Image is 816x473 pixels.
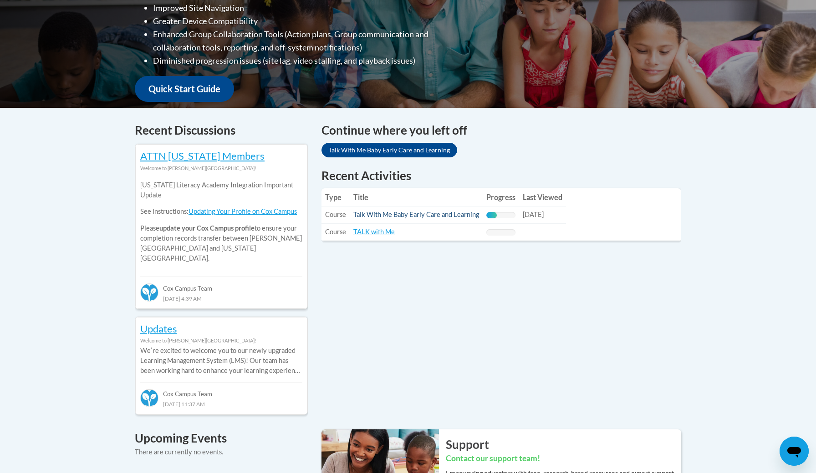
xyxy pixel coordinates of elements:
[140,293,302,303] div: [DATE] 4:39 AM
[486,212,497,218] div: Progress, %
[446,436,681,453] h2: Support
[321,188,350,206] th: Type
[140,150,265,162] a: ATTN [US_STATE] Members
[353,211,479,218] a: Talk With Me Baby Early Care and Learning
[350,188,483,206] th: Title
[140,173,302,270] div: Please to ensure your completion records transfer between [PERSON_NAME][GEOGRAPHIC_DATA] and [US_...
[159,224,255,232] b: update your Cox Campus profile
[140,399,302,409] div: [DATE] 11:37 AM
[153,15,465,28] li: Greater Device Compatibility
[140,283,158,302] img: Cox Campus Team
[140,382,302,399] div: Cox Campus Team
[135,76,234,102] a: Quick Start Guide
[140,180,302,200] p: [US_STATE] Literacy Academy Integration Important Update
[140,163,302,173] div: Welcome to [PERSON_NAME][GEOGRAPHIC_DATA]!
[140,336,302,346] div: Welcome to [PERSON_NAME][GEOGRAPHIC_DATA]!
[446,453,681,464] h3: Contact our support team!
[325,228,346,236] span: Course
[140,346,302,376] p: Weʹre excited to welcome you to our newly upgraded Learning Management System (LMS)! Our team has...
[140,206,302,216] p: See instructions:
[140,322,177,335] a: Updates
[321,121,681,139] h4: Continue where you left off
[135,429,308,447] h4: Upcoming Events
[189,207,297,215] a: Updating Your Profile on Cox Campus
[483,188,519,206] th: Progress
[353,228,395,236] a: TALK with Me
[325,211,346,218] span: Course
[153,28,465,54] li: Enhanced Group Collaboration Tools (Action plans, Group communication and collaboration tools, re...
[135,448,223,456] span: There are currently no events.
[135,121,308,139] h4: Recent Discussions
[523,211,544,218] span: [DATE]
[321,167,681,184] h1: Recent Activities
[321,143,457,157] a: Talk With Me Baby Early Care and Learning
[153,1,465,15] li: Improved Site Navigation
[140,389,158,407] img: Cox Campus Team
[153,54,465,67] li: Diminished progression issues (site lag, video stalling, and playback issues)
[519,188,566,206] th: Last Viewed
[140,277,302,293] div: Cox Campus Team
[780,437,809,466] iframe: Button to launch messaging window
